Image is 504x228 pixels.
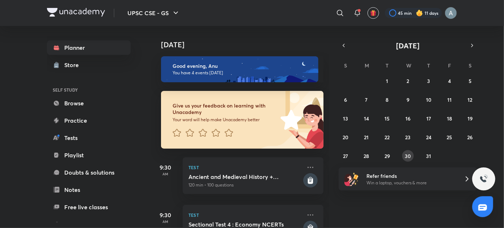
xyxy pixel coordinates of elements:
abbr: July 7, 2025 [365,96,368,103]
a: Planner [47,40,131,55]
p: You have 4 events [DATE] [173,70,312,76]
img: ttu [479,175,488,183]
abbr: July 12, 2025 [468,96,473,103]
abbr: July 23, 2025 [405,134,410,141]
button: July 31, 2025 [423,150,434,162]
button: July 25, 2025 [444,131,455,143]
button: July 23, 2025 [402,131,414,143]
button: July 3, 2025 [423,75,434,87]
h4: [DATE] [161,40,331,49]
a: Free live classes [47,200,131,214]
abbr: July 9, 2025 [407,96,409,103]
a: Practice [47,113,131,128]
a: Browse [47,96,131,110]
abbr: July 8, 2025 [386,96,389,103]
button: July 12, 2025 [464,94,476,105]
img: feedback_image [256,91,323,149]
button: [DATE] [349,40,467,51]
img: avatar [370,10,377,16]
a: Doubts & solutions [47,165,131,180]
a: Tests [47,131,131,145]
button: July 10, 2025 [423,94,434,105]
abbr: July 1, 2025 [386,78,388,84]
abbr: July 26, 2025 [468,134,473,141]
a: Notes [47,183,131,197]
h5: Sectional Test 4 : Economy NCERTs [188,221,302,228]
abbr: Wednesday [406,62,411,69]
abbr: July 6, 2025 [344,96,347,103]
a: Company Logo [47,8,105,18]
img: Anu Singh [445,7,457,19]
abbr: July 25, 2025 [447,134,452,141]
button: July 26, 2025 [464,131,476,143]
abbr: July 2, 2025 [407,78,409,84]
button: July 22, 2025 [382,131,393,143]
button: UPSC CSE - GS [123,6,184,20]
div: Store [64,61,83,69]
a: Playlist [47,148,131,162]
abbr: July 20, 2025 [343,134,349,141]
abbr: July 17, 2025 [426,115,431,122]
abbr: July 13, 2025 [343,115,348,122]
abbr: Tuesday [386,62,389,69]
img: Company Logo [47,8,105,17]
abbr: Saturday [469,62,472,69]
button: July 5, 2025 [464,75,476,87]
abbr: July 30, 2025 [405,153,411,159]
abbr: July 22, 2025 [385,134,390,141]
p: Test [188,211,302,219]
p: AM [151,172,180,176]
abbr: July 16, 2025 [405,115,410,122]
h6: Good evening, Anu [173,63,312,69]
a: Store [47,58,131,72]
button: July 11, 2025 [444,94,455,105]
p: 120 min • 100 questions [188,182,302,188]
h5: 9:30 [151,163,180,172]
button: July 20, 2025 [340,131,352,143]
abbr: Thursday [427,62,430,69]
abbr: July 4, 2025 [448,78,451,84]
button: July 6, 2025 [340,94,352,105]
button: avatar [368,7,379,19]
button: July 13, 2025 [340,113,352,124]
abbr: July 28, 2025 [364,153,369,159]
button: July 4, 2025 [444,75,455,87]
h5: Ancient and Medieval History + Current Affairs [188,173,302,180]
button: July 17, 2025 [423,113,434,124]
button: July 30, 2025 [402,150,414,162]
button: July 21, 2025 [361,131,372,143]
abbr: July 5, 2025 [469,78,472,84]
span: [DATE] [396,41,420,51]
h6: Refer friends [366,172,455,180]
button: July 15, 2025 [382,113,393,124]
h6: SELF STUDY [47,84,131,96]
abbr: Monday [365,62,369,69]
abbr: Friday [448,62,451,69]
abbr: July 3, 2025 [427,78,430,84]
p: Win a laptop, vouchers & more [366,180,455,186]
img: streak [416,9,423,17]
abbr: July 31, 2025 [426,153,431,159]
button: July 29, 2025 [382,150,393,162]
p: AM [151,219,180,224]
abbr: July 18, 2025 [447,115,452,122]
button: July 28, 2025 [361,150,372,162]
abbr: Sunday [344,62,347,69]
button: July 8, 2025 [382,94,393,105]
button: July 27, 2025 [340,150,352,162]
button: July 18, 2025 [444,113,455,124]
abbr: July 19, 2025 [468,115,473,122]
img: evening [161,56,318,82]
p: Test [188,163,302,172]
abbr: July 14, 2025 [364,115,369,122]
button: July 16, 2025 [402,113,414,124]
button: July 24, 2025 [423,131,434,143]
button: July 7, 2025 [361,94,372,105]
button: July 19, 2025 [464,113,476,124]
button: July 1, 2025 [382,75,393,87]
p: Your word will help make Unacademy better [173,117,278,123]
button: July 2, 2025 [402,75,414,87]
abbr: July 29, 2025 [384,153,390,159]
h6: Give us your feedback on learning with Unacademy [173,102,278,115]
abbr: July 11, 2025 [447,96,452,103]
